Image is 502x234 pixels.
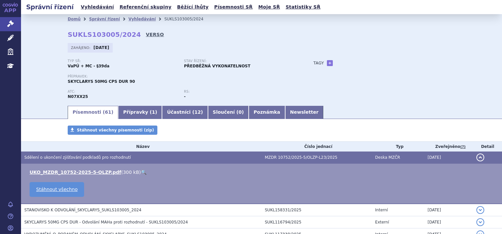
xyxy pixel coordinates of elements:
p: Stav řízení: [184,59,294,63]
span: 1 [152,109,155,115]
a: Přípravky (1) [118,106,162,119]
span: Externí [375,220,389,224]
p: Přípravek: [68,75,300,79]
span: 0 [239,109,242,115]
span: SKYCLARYS 50MG CPS DUR - Odvolání MAHa proti rozhodnutí - SUKLS103005/2024 [24,220,188,224]
strong: PŘEDBĚŽNÁ VYKONATELNOST [184,64,250,68]
strong: OMAVELOXOLON [68,94,88,99]
td: [DATE] [424,216,473,228]
span: Zahájeno: [71,45,92,50]
td: SUKL158331/2025 [262,204,372,216]
td: [DATE] [424,204,473,216]
a: Statistiky SŘ [284,3,322,12]
a: Vyhledávání [128,17,156,21]
p: RS: [184,90,294,94]
a: + [327,60,333,66]
abbr: (?) [460,145,466,149]
strong: SUKLS103005/2024 [68,31,141,38]
li: ( ) [30,169,495,175]
a: 🔍 [141,170,147,175]
a: Účastníci (12) [162,106,208,119]
a: Moje SŘ [256,3,282,12]
td: MZDR 10752/2025-5/OLZP-L23/2025 [262,152,372,164]
a: Vyhledávání [79,3,116,12]
span: Deska MZČR [375,155,400,160]
span: Stáhnout všechny písemnosti (zip) [77,128,154,132]
a: Domů [68,17,80,21]
a: Newsletter [285,106,324,119]
a: Běžící lhůty [175,3,211,12]
a: Stáhnout všechny písemnosti (zip) [68,126,157,135]
strong: - [184,94,186,99]
p: Typ SŘ: [68,59,177,63]
span: Sdělení o ukončení zjišťování podkladů pro rozhodnutí [24,155,131,160]
th: Zveřejněno [424,142,473,152]
a: Sloučení (0) [208,106,249,119]
span: Interní [375,208,388,212]
strong: VaPÚ + MC - §39da [68,64,109,68]
p: ATC: [68,90,177,94]
h2: Správní řízení [21,2,79,12]
button: detail [476,206,484,214]
th: Název [21,142,262,152]
a: Poznámka [249,106,285,119]
button: detail [476,218,484,226]
span: 300 kB [123,170,139,175]
strong: [DATE] [94,45,109,50]
a: VERSO [146,31,164,38]
a: Referenční skupiny [118,3,173,12]
td: SUKL116794/2025 [262,216,372,228]
span: STANOVISKO K ODVOLÁNÍ_SKYCLARYS_SUKLS103005_2024 [24,208,141,212]
a: Správní řízení [89,17,120,21]
button: detail [476,153,484,161]
li: SUKLS103005/2024 [164,14,212,24]
a: Stáhnout všechno [30,182,84,197]
a: UKO_MZDR_10752-2025-5-OLZP.pdf [30,170,121,175]
td: [DATE] [424,152,473,164]
a: Písemnosti (61) [68,106,118,119]
span: 61 [105,109,111,115]
th: Typ [372,142,424,152]
span: SKYCLARYS 50MG CPS DUR 90 [68,79,135,84]
a: Písemnosti SŘ [212,3,255,12]
h3: Tagy [313,59,324,67]
span: 12 [194,109,201,115]
th: Číslo jednací [262,142,372,152]
th: Detail [473,142,502,152]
